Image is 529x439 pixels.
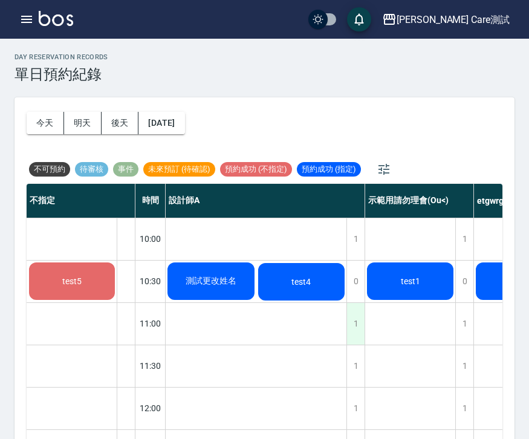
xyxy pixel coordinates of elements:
div: 10:30 [135,260,166,302]
div: [PERSON_NAME] Care測試 [397,12,510,27]
button: 後天 [102,112,139,134]
span: 預約成功 (不指定) [220,164,292,175]
div: 1 [455,345,473,387]
span: 事件 [113,164,138,175]
div: 1 [346,388,365,429]
button: [DATE] [138,112,184,134]
div: 0 [346,261,365,302]
button: 明天 [64,112,102,134]
div: 12:00 [135,387,166,429]
span: 未來預訂 (待確認) [143,164,215,175]
div: 1 [346,345,365,387]
button: 今天 [27,112,64,134]
span: 測試更改姓名 [183,276,239,287]
button: save [347,7,371,31]
div: 不指定 [27,184,135,218]
span: 預約成功 (指定) [297,164,361,175]
span: test4 [289,277,313,287]
div: 設計師A [166,184,365,218]
div: 1 [346,218,365,260]
div: 1 [346,303,365,345]
div: 10:00 [135,218,166,260]
div: 11:30 [135,345,166,387]
button: [PERSON_NAME] Care測試 [377,7,514,32]
div: 示範用請勿理會(Ou<) [365,184,474,218]
div: 1 [455,303,473,345]
h2: day Reservation records [15,53,108,61]
div: 11:00 [135,302,166,345]
span: test5 [60,276,84,286]
span: 不可預約 [29,164,70,175]
div: 0 [455,261,473,302]
div: 時間 [135,184,166,218]
div: 1 [455,388,473,429]
span: 待審核 [75,164,108,175]
span: test1 [398,276,423,286]
img: Logo [39,11,73,26]
h3: 單日預約紀錄 [15,66,108,83]
div: 1 [455,218,473,260]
